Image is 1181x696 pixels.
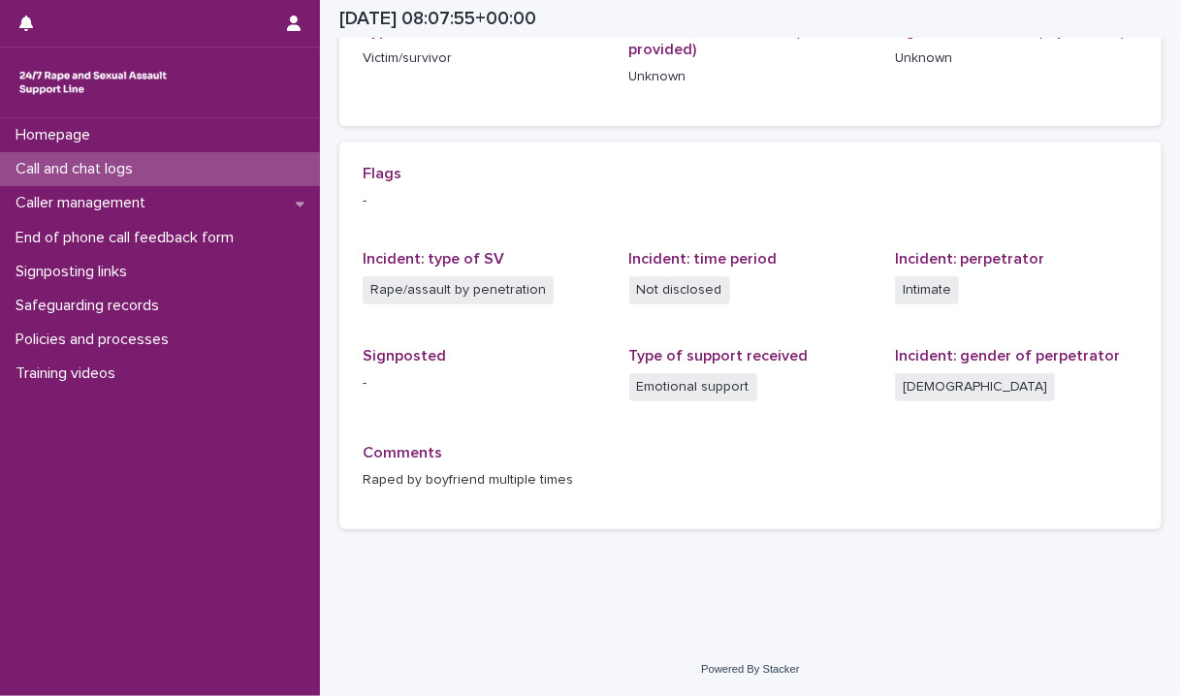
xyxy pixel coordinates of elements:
[363,251,504,267] span: Incident: type of SV
[8,229,249,247] p: End of phone call feedback form
[363,445,442,460] span: Comments
[363,348,446,364] span: Signposted
[363,48,606,69] p: Victim/survivor
[8,263,143,281] p: Signposting links
[895,48,1138,69] p: Unknown
[629,373,757,401] span: Emotional support
[895,276,959,304] span: Intimate
[895,23,1125,39] span: Age of service user (if provided)
[8,126,106,144] p: Homepage
[8,364,131,383] p: Training videos
[8,194,161,212] p: Caller management
[8,160,148,178] p: Call and chat logs
[339,8,536,30] h2: [DATE] 08:07:55+00:00
[363,373,606,394] p: -
[701,663,799,675] a: Powered By Stacker
[363,166,401,181] span: Flags
[363,23,452,39] span: Type of user
[8,331,184,349] p: Policies and processes
[629,251,778,267] span: Incident: time period
[363,276,554,304] span: Rape/assault by penetration
[8,297,175,315] p: Safeguarding records
[629,67,873,87] p: Unknown
[629,276,730,304] span: Not disclosed
[629,23,812,57] span: Gender of service user (if provided)
[16,63,171,102] img: rhQMoQhaT3yELyF149Cw
[629,348,809,364] span: Type of support received
[895,348,1120,364] span: Incident: gender of perpetrator
[895,373,1055,401] span: [DEMOGRAPHIC_DATA]
[363,470,1138,490] p: Raped by boyfriend multiple times
[895,251,1044,267] span: Incident: perpetrator
[363,191,1138,211] p: -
